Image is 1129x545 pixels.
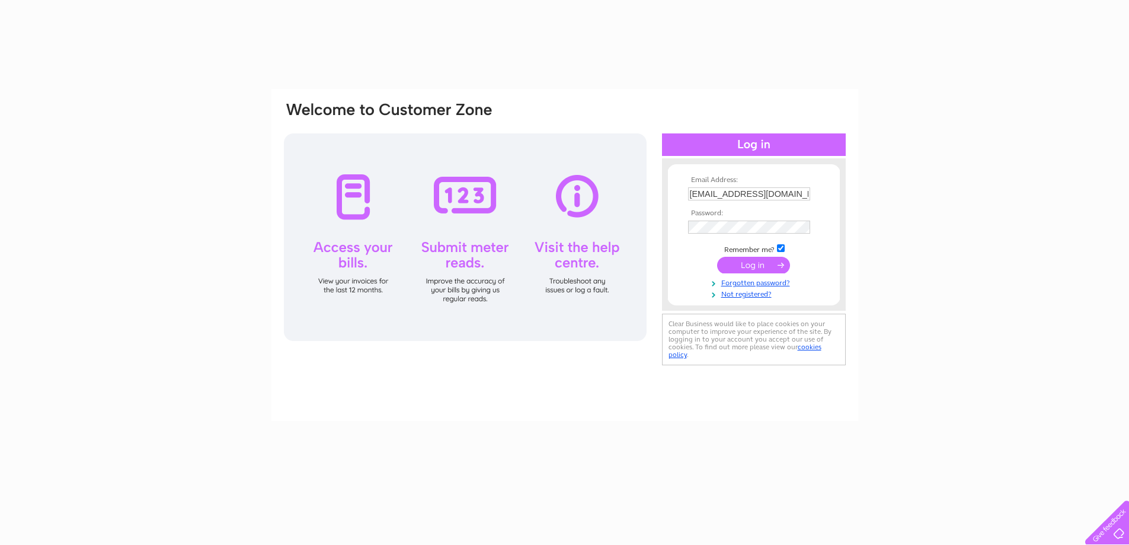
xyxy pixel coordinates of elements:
input: Submit [717,257,790,273]
td: Remember me? [685,243,823,254]
div: Clear Business would like to place cookies on your computer to improve your experience of the sit... [662,314,846,365]
th: Email Address: [685,176,823,184]
a: Not registered? [688,288,823,299]
a: cookies policy [669,343,821,359]
a: Forgotten password? [688,276,823,288]
th: Password: [685,209,823,218]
